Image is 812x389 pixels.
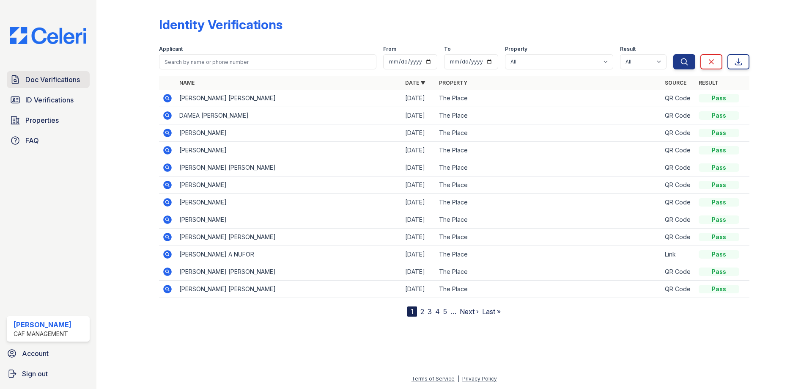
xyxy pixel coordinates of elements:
[179,80,195,86] a: Name
[7,91,90,108] a: ID Verifications
[661,281,695,298] td: QR Code
[411,375,455,382] a: Terms of Service
[159,46,183,52] label: Applicant
[443,307,447,316] a: 5
[661,194,695,211] td: QR Code
[176,90,402,107] td: [PERSON_NAME] [PERSON_NAME]
[14,330,71,338] div: CAF Management
[505,46,527,52] label: Property
[7,132,90,149] a: FAQ
[176,142,402,159] td: [PERSON_NAME]
[699,215,739,224] div: Pass
[25,95,74,105] span: ID Verifications
[699,268,739,276] div: Pass
[462,375,497,382] a: Privacy Policy
[176,263,402,281] td: [PERSON_NAME] [PERSON_NAME]
[420,307,424,316] a: 2
[436,107,661,124] td: The Place
[176,246,402,263] td: [PERSON_NAME] A NUFOR
[699,94,739,102] div: Pass
[176,211,402,229] td: [PERSON_NAME]
[444,46,451,52] label: To
[661,90,695,107] td: QR Code
[436,281,661,298] td: The Place
[176,229,402,246] td: [PERSON_NAME] [PERSON_NAME]
[402,281,436,298] td: [DATE]
[176,107,402,124] td: DAMEA [PERSON_NAME]
[699,198,739,207] div: Pass
[436,263,661,281] td: The Place
[460,307,479,316] a: Next ›
[436,194,661,211] td: The Place
[402,211,436,229] td: [DATE]
[439,80,467,86] a: Property
[620,46,636,52] label: Result
[436,90,661,107] td: The Place
[25,135,39,146] span: FAQ
[661,107,695,124] td: QR Code
[22,369,48,379] span: Sign out
[661,177,695,194] td: QR Code
[661,142,695,159] td: QR Code
[436,229,661,246] td: The Place
[661,159,695,177] td: QR Code
[7,71,90,88] a: Doc Verifications
[699,80,719,86] a: Result
[436,142,661,159] td: The Place
[176,177,402,194] td: [PERSON_NAME]
[402,246,436,263] td: [DATE]
[699,146,739,154] div: Pass
[482,307,501,316] a: Last »
[436,124,661,142] td: The Place
[7,112,90,129] a: Properties
[435,307,440,316] a: 4
[402,229,436,246] td: [DATE]
[661,246,695,263] td: Link
[407,306,417,317] div: 1
[383,46,396,52] label: From
[436,211,661,229] td: The Place
[402,90,436,107] td: [DATE]
[661,263,695,281] td: QR Code
[176,159,402,177] td: [PERSON_NAME] [PERSON_NAME]
[428,307,432,316] a: 3
[661,229,695,246] td: QR Code
[661,211,695,229] td: QR Code
[402,107,436,124] td: [DATE]
[25,74,80,85] span: Doc Verifications
[25,115,59,125] span: Properties
[159,17,283,32] div: Identity Verifications
[699,129,739,137] div: Pass
[3,27,93,44] img: CE_Logo_Blue-a8612792a0a2168367f1c8372b55b34899dd931a85d93a1a3d3e32e68fde9ad4.png
[176,281,402,298] td: [PERSON_NAME] [PERSON_NAME]
[402,263,436,281] td: [DATE]
[699,181,739,189] div: Pass
[14,320,71,330] div: [PERSON_NAME]
[458,375,459,382] div: |
[699,111,739,120] div: Pass
[661,124,695,142] td: QR Code
[699,285,739,293] div: Pass
[3,345,93,362] a: Account
[436,246,661,263] td: The Place
[699,163,739,172] div: Pass
[665,80,686,86] a: Source
[22,348,49,359] span: Account
[402,142,436,159] td: [DATE]
[699,233,739,241] div: Pass
[402,124,436,142] td: [DATE]
[402,159,436,177] td: [DATE]
[402,177,436,194] td: [DATE]
[436,177,661,194] td: The Place
[176,194,402,211] td: [PERSON_NAME]
[436,159,661,177] td: The Place
[402,194,436,211] td: [DATE]
[450,306,456,317] span: …
[159,54,376,69] input: Search by name or phone number
[699,250,739,259] div: Pass
[176,124,402,142] td: [PERSON_NAME]
[3,365,93,382] a: Sign out
[405,80,425,86] a: Date ▼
